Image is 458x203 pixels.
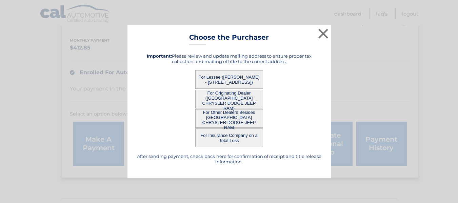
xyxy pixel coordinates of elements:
[136,53,322,64] h5: Please review and update mailing address to ensure proper tax collection and mailing of title to ...
[136,154,322,164] h5: After sending payment, check back here for confirmation of receipt and title release information.
[195,70,263,89] button: For Lessee ([PERSON_NAME] - [STREET_ADDRESS])
[317,27,330,40] button: ×
[147,53,172,59] strong: Important:
[195,109,263,128] button: For Other Dealers Besides [GEOGRAPHIC_DATA] CHRYSLER DODGE JEEP RAM
[195,90,263,108] button: For Originating Dealer ([GEOGRAPHIC_DATA] CHRYSLER DODGE JEEP RAM)
[195,128,263,147] button: For Insurance Company on a Total Loss
[189,33,269,45] h3: Choose the Purchaser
